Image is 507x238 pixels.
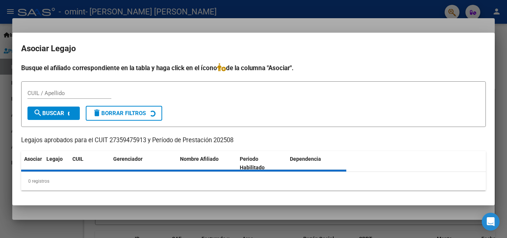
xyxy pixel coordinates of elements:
h2: Asociar Legajo [21,42,486,56]
p: Legajos aprobados para el CUIT 27359475913 y Período de Prestación 202508 [21,136,486,145]
button: Buscar [27,107,80,120]
span: Asociar [24,156,42,162]
datatable-header-cell: Nombre Afiliado [177,151,237,176]
button: Borrar Filtros [86,106,162,121]
datatable-header-cell: Gerenciador [110,151,177,176]
mat-icon: search [33,108,42,117]
datatable-header-cell: Dependencia [287,151,347,176]
datatable-header-cell: Periodo Habilitado [237,151,287,176]
datatable-header-cell: Asociar [21,151,43,176]
div: 0 registros [21,172,486,190]
span: Borrar Filtros [92,110,146,117]
span: Dependencia [290,156,321,162]
span: CUIL [72,156,84,162]
span: Legajo [46,156,63,162]
span: Gerenciador [113,156,143,162]
span: Buscar [33,110,64,117]
mat-icon: delete [92,108,101,117]
datatable-header-cell: CUIL [69,151,110,176]
h4: Busque el afiliado correspondiente en la tabla y haga click en el ícono de la columna "Asociar". [21,63,486,73]
span: Nombre Afiliado [180,156,219,162]
datatable-header-cell: Legajo [43,151,69,176]
div: Open Intercom Messenger [482,213,500,231]
span: Periodo Habilitado [240,156,265,170]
